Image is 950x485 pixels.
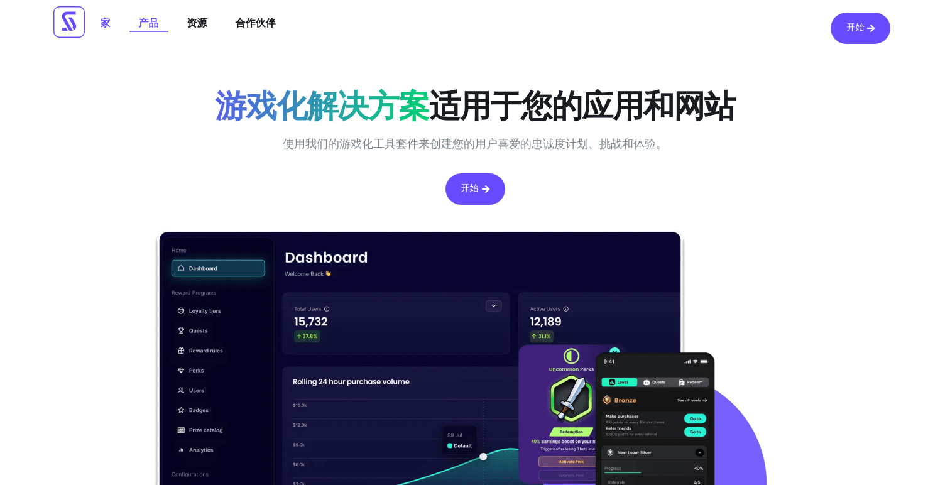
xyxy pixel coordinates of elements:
a: 合作伙伴 [226,13,285,35]
font: 适用于您的应用和网站 [429,89,735,124]
img: 混战广场图标徽标 [53,6,85,38]
font: 游戏化解决方案 [215,89,429,124]
a: 开始 [445,173,505,205]
font: 开始 [461,184,479,193]
a: 家 [91,13,120,35]
font: 开始 [846,23,864,33]
a: 产品 [129,13,168,35]
font: 使用我们的游戏化工具套件来创建您的用户喜爱的忠诚度计划、挑战和体验。 [283,138,667,150]
font: 产品 [139,18,159,29]
a: 资源 [178,14,217,34]
a: 开始 [831,13,890,44]
font: 家 [101,18,111,29]
font: 合作伙伴 [236,18,276,29]
nav: 菜单 [91,13,285,35]
font: 资源 [187,18,207,29]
